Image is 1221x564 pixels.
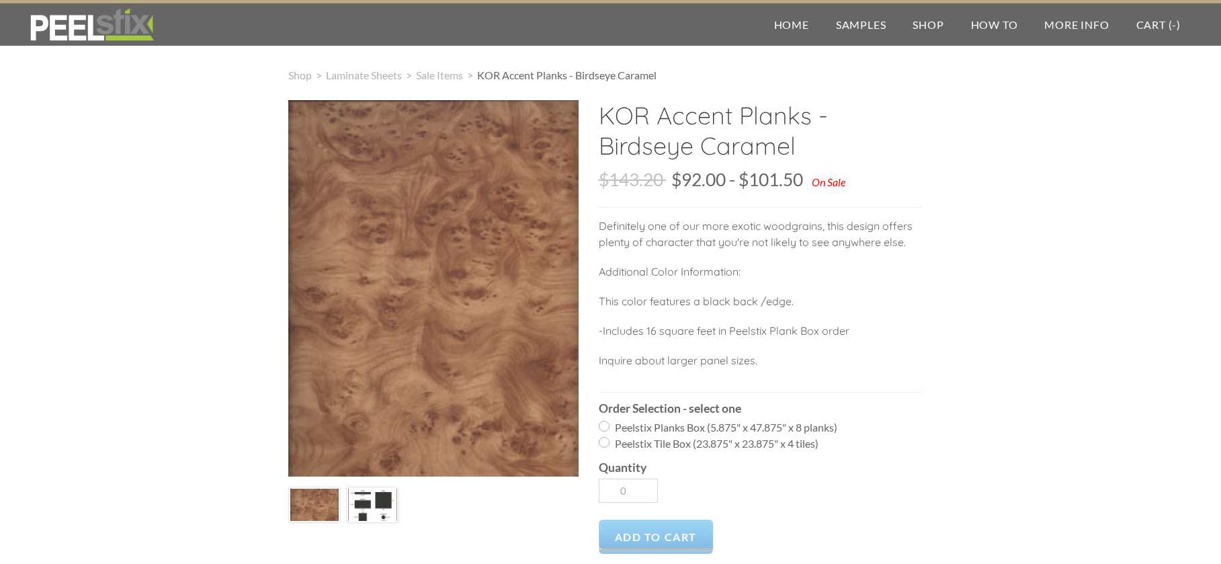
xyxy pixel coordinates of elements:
div: On Sale [812,175,845,188]
a: Shop [899,3,957,46]
a: Laminate Sheets [326,69,402,81]
span: > [312,69,326,81]
span: > [463,69,477,81]
span: > [402,69,416,81]
h2: KOR Accent Planks - Birdseye Caramel [599,100,921,171]
b: Quantity [599,460,646,475]
span: - [1172,18,1177,31]
span: KOR Accent Planks - Birdseye Caramel [477,69,657,81]
a: More Info [1031,3,1122,46]
p: Additional Color Information: [599,264,921,293]
a: Cart (-) [1123,3,1194,46]
a: Samples [823,3,900,46]
a: Shop [288,69,312,81]
a: How To [958,3,1031,46]
b: Order Selection - select one [599,401,741,415]
p: ​This color features a black back /edge. [599,293,921,323]
p: Inquire about larger panel sizes. [599,352,921,382]
p: -Includes 16 square feet in Peelstix Plank Box order [599,323,921,352]
span: Peelstix Planks Box (5.875" x 47.875" x 8 planks) [615,421,837,434]
span: $143.20 [599,169,663,190]
span: Peelstix Tile Box (23.875" x 23.875" x 4 tiles) [615,437,818,450]
p: Definitely one of our more exotic woodgrains, this design offers plenty of character that you're ... [599,218,921,264]
img: s832171791223022656_p738_i5_w160.jpeg [290,473,339,536]
input: Peelstix Planks Box (5.875" x 47.875" x 8 planks) [599,421,609,432]
img: REFACE SUPPLIES [27,8,157,42]
a: Sale Items [416,69,463,81]
img: s832171791223022656_p738_i1_w160.jpeg [348,485,397,526]
a: Home [761,3,823,46]
a: Add to Cart [599,520,714,554]
span: $92.00 - $101.50 [671,169,803,190]
input: Peelstix Tile Box (23.875" x 23.875" x 4 tiles) [599,437,609,448]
